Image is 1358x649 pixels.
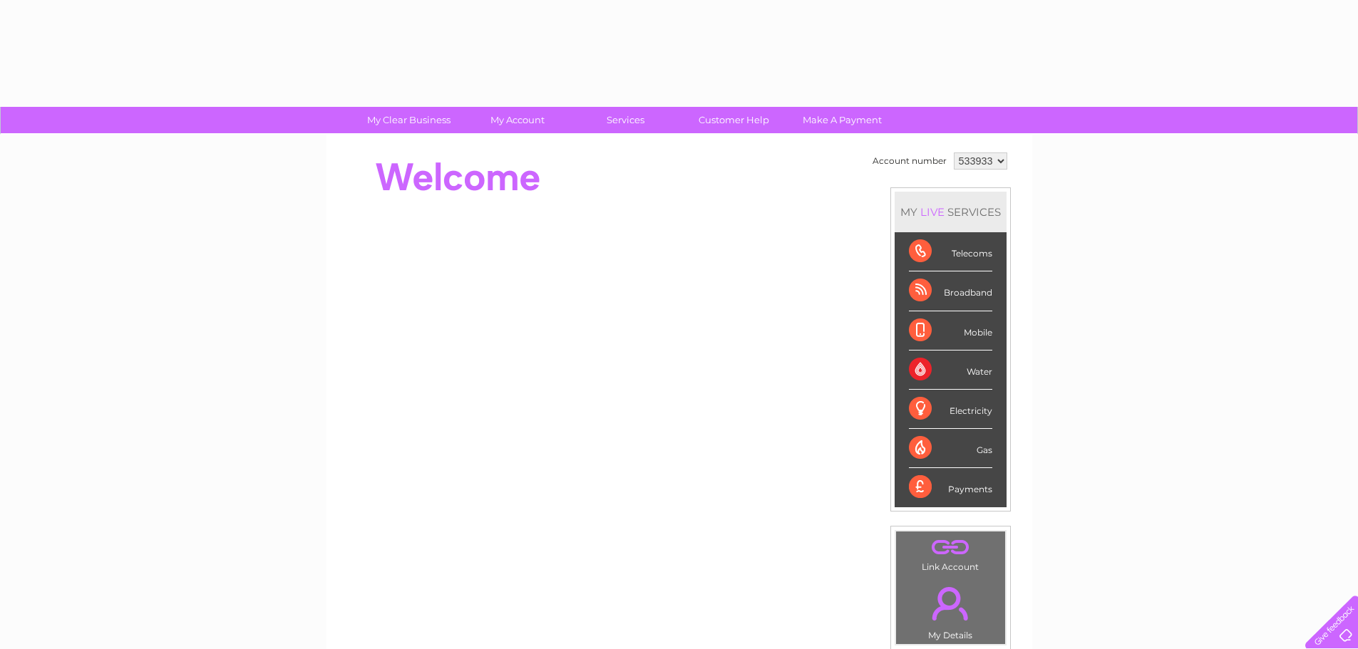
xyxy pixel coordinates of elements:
[350,107,468,133] a: My Clear Business
[900,535,1002,560] a: .
[900,578,1002,628] a: .
[567,107,684,133] a: Services
[675,107,793,133] a: Customer Help
[909,232,992,271] div: Telecoms
[917,205,947,219] div: LIVE
[895,575,1006,645] td: My Details
[909,271,992,311] div: Broadband
[909,390,992,429] div: Electricity
[458,107,576,133] a: My Account
[909,311,992,351] div: Mobile
[909,468,992,507] div: Payments
[895,531,1006,576] td: Link Account
[909,429,992,468] div: Gas
[895,192,1007,232] div: MY SERVICES
[783,107,901,133] a: Make A Payment
[869,149,950,173] td: Account number
[909,351,992,390] div: Water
